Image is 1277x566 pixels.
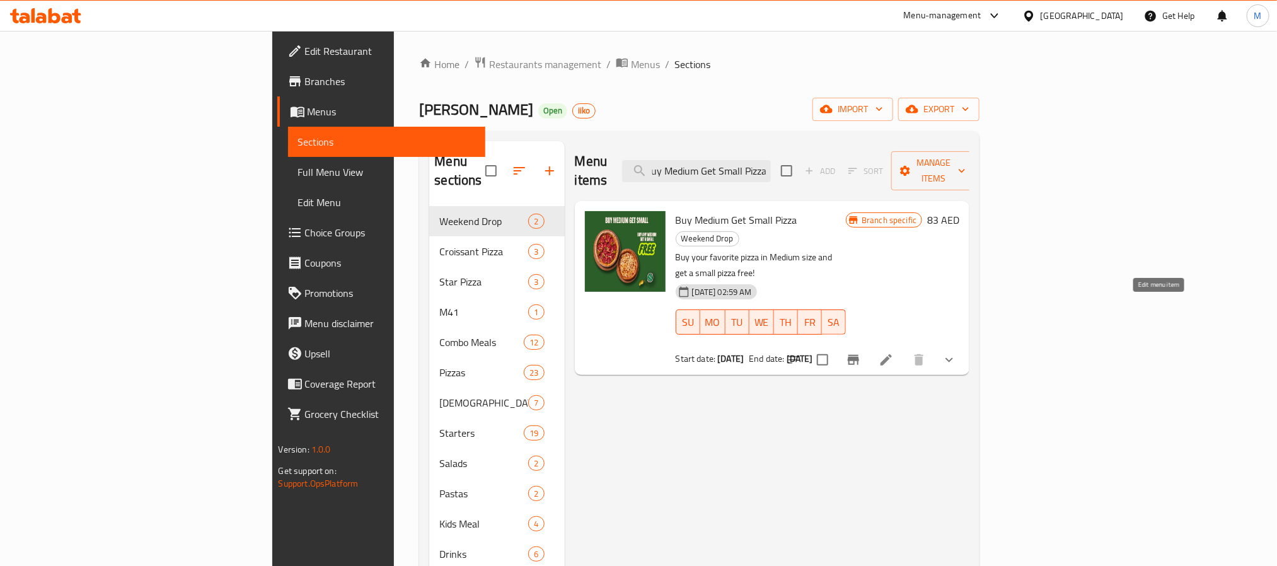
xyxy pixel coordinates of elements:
[904,8,981,23] div: Menu-management
[891,151,976,190] button: Manage items
[305,255,475,270] span: Coupons
[419,56,979,72] nav: breadcrumb
[277,308,485,338] a: Menu disclaimer
[705,313,720,332] span: MO
[305,286,475,301] span: Promotions
[298,134,475,149] span: Sections
[528,395,544,410] div: items
[439,456,528,471] span: Salads
[298,165,475,180] span: Full Menu View
[277,96,485,127] a: Menus
[429,267,564,297] div: Star Pizza3
[439,244,528,259] span: Croissant Pizza
[800,161,840,181] span: Add item
[439,546,528,562] span: Drinks
[904,345,934,375] button: delete
[529,458,543,470] span: 2
[439,486,528,501] span: Pastas
[838,345,869,375] button: Branch-specific-item
[898,98,979,121] button: export
[622,160,771,182] input: search
[305,376,475,391] span: Coverage Report
[279,463,337,479] span: Get support on:
[277,369,485,399] a: Coverage Report
[429,206,564,236] div: Weekend Drop2
[529,397,543,409] span: 7
[524,367,543,379] span: 23
[429,327,564,357] div: Combo Meals12
[822,309,846,335] button: SA
[927,211,959,229] h6: 83 AED
[529,276,543,288] span: 3
[529,306,543,318] span: 1
[277,399,485,429] a: Grocery Checklist
[288,157,485,187] a: Full Menu View
[687,286,757,298] span: [DATE] 02:59 AM
[305,407,475,422] span: Grocery Checklist
[585,211,666,292] img: Buy Medium Get Small Pizza
[528,244,544,259] div: items
[934,345,964,375] button: show more
[754,313,769,332] span: WE
[305,43,475,59] span: Edit Restaurant
[538,105,567,116] span: Open
[676,250,847,281] p: Buy your favorite pizza in Medium size and get a small pizza free!
[439,214,528,229] span: Weekend Drop
[277,338,485,369] a: Upsell
[676,350,716,367] span: Start date:
[439,304,528,320] span: M41
[529,488,543,500] span: 2
[528,516,544,531] div: items
[308,104,475,119] span: Menus
[504,156,534,186] span: Sort sections
[528,456,544,471] div: items
[524,427,543,439] span: 19
[681,313,695,332] span: SU
[528,214,544,229] div: items
[823,101,883,117] span: import
[779,345,809,375] button: sort-choices
[439,274,528,289] span: Star Pizza
[840,161,891,181] span: Select section first
[288,187,485,217] a: Edit Menu
[439,395,528,410] span: [DEMOGRAPHIC_DATA]
[277,66,485,96] a: Branches
[277,248,485,278] a: Coupons
[298,195,475,210] span: Edit Menu
[901,155,966,187] span: Manage items
[779,313,793,332] span: TH
[478,158,504,184] span: Select all sections
[529,518,543,530] span: 4
[439,365,524,380] span: Pizzas
[429,297,564,327] div: M411
[528,486,544,501] div: items
[524,425,544,441] div: items
[524,365,544,380] div: items
[277,278,485,308] a: Promotions
[277,36,485,66] a: Edit Restaurant
[1041,9,1124,23] div: [GEOGRAPHIC_DATA]
[717,350,744,367] b: [DATE]
[665,57,669,72] li: /
[749,350,784,367] span: End date:
[538,103,567,118] div: Open
[439,335,524,350] span: Combo Meals
[575,152,608,190] h2: Menu items
[857,214,922,226] span: Branch specific
[803,313,817,332] span: FR
[827,313,841,332] span: SA
[700,309,725,335] button: MO
[573,105,595,116] span: iiko
[725,309,749,335] button: TU
[524,335,544,350] div: items
[429,357,564,388] div: Pizzas23
[429,509,564,539] div: Kids Meal4
[429,388,564,418] div: [DEMOGRAPHIC_DATA]7
[676,231,739,246] div: Weekend Drop
[429,236,564,267] div: Croissant Pizza3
